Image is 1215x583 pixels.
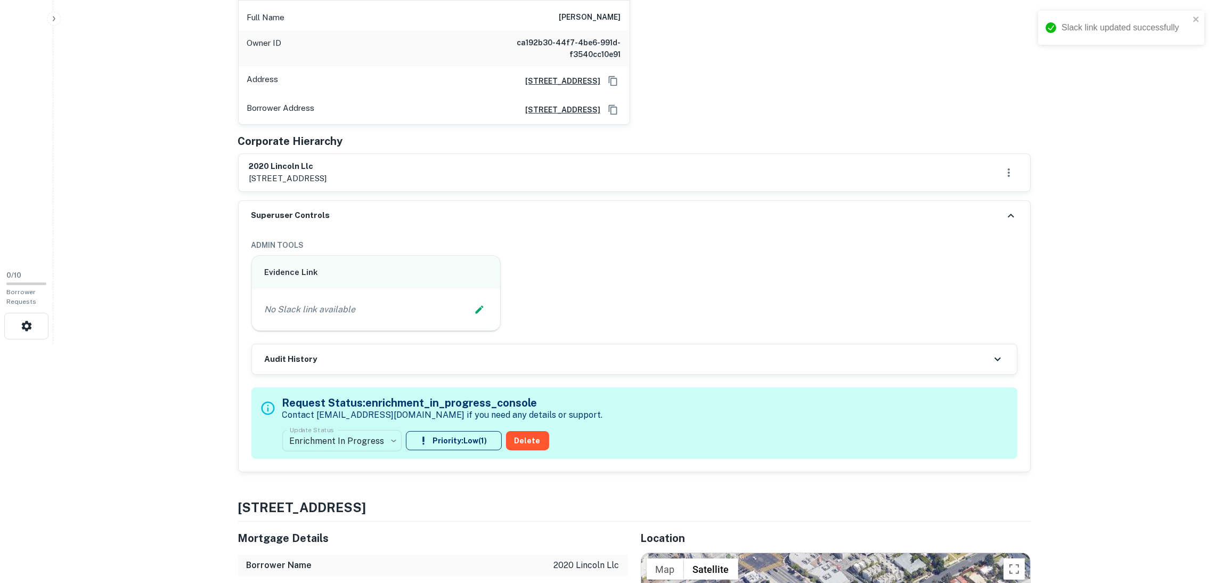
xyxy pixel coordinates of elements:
[251,209,330,222] h6: Superuser Controls
[493,37,621,60] h6: ca192b30-44f7-4be6-991d-f3540cc10e91
[684,558,738,580] button: Show satellite imagery
[247,102,315,118] p: Borrower Address
[249,172,327,185] p: [STREET_ADDRESS]
[605,102,621,118] button: Copy Address
[641,530,1031,546] h5: Location
[247,559,312,572] h6: Borrower Name
[265,303,356,316] p: No Slack link available
[559,11,621,24] h6: [PERSON_NAME]
[406,431,502,450] button: Priority:Low(1)
[471,302,487,318] button: Edit Slack Link
[247,11,285,24] p: Full Name
[1193,15,1200,25] button: close
[1004,558,1025,580] button: Toggle fullscreen view
[506,431,549,450] button: Delete
[517,75,601,87] a: [STREET_ADDRESS]
[265,353,317,366] h6: Audit History
[238,133,343,149] h5: Corporate Hierarchy
[251,239,1017,251] h6: ADMIN TOOLS
[554,559,619,572] p: 2020 lincoln llc
[282,426,402,456] div: Enrichment In Progress
[517,104,601,116] a: [STREET_ADDRESS]
[238,498,1031,517] h4: [STREET_ADDRESS]
[238,530,628,546] h5: Mortgage Details
[282,409,603,422] p: Contact [EMAIL_ADDRESS][DOMAIN_NAME] if you need any details or support.
[647,558,684,580] button: Show street map
[265,266,488,279] h6: Evidence Link
[282,395,603,411] h5: Request Status: enrichment_in_progress_console
[247,37,282,60] p: Owner ID
[1162,498,1215,549] iframe: Chat Widget
[249,160,327,173] h6: 2020 lincoln llc
[1062,21,1189,34] div: Slack link updated successfully
[6,288,36,305] span: Borrower Requests
[247,73,279,89] p: Address
[605,73,621,89] button: Copy Address
[290,425,334,434] label: Update Status
[6,271,21,279] span: 0 / 10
